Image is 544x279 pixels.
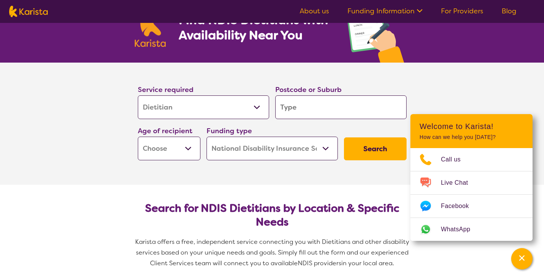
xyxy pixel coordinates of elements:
h2: Search for NDIS Dietitians by Location & Specific Needs [144,202,400,229]
p: How can we help you [DATE]? [420,134,523,140]
h1: Find NDIS Dietitians with Availability Near You [179,12,329,43]
a: About us [300,6,329,16]
img: Karista logo [9,6,48,17]
button: Search [344,137,407,160]
img: Karista logo [135,6,166,47]
label: Age of recipient [138,126,192,135]
ul: Choose channel [410,148,533,241]
a: For Providers [441,6,483,16]
a: Web link opens in a new tab. [410,218,533,241]
span: in your local area. [341,259,394,267]
a: Funding Information [347,6,423,16]
span: NDIS [298,259,312,267]
h2: Welcome to Karista! [420,122,523,131]
button: Channel Menu [511,248,533,269]
span: WhatsApp [441,224,479,235]
div: Channel Menu [410,114,533,241]
label: Service required [138,85,194,94]
span: providers [314,259,341,267]
span: Karista offers a free, independent service connecting you with Dietitians and other disability se... [135,238,411,267]
a: Blog [502,6,517,16]
span: Facebook [441,200,478,212]
span: Live Chat [441,177,477,189]
span: Call us [441,154,470,165]
input: Type [275,95,407,119]
label: Postcode or Suburb [275,85,342,94]
label: Funding type [207,126,252,135]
